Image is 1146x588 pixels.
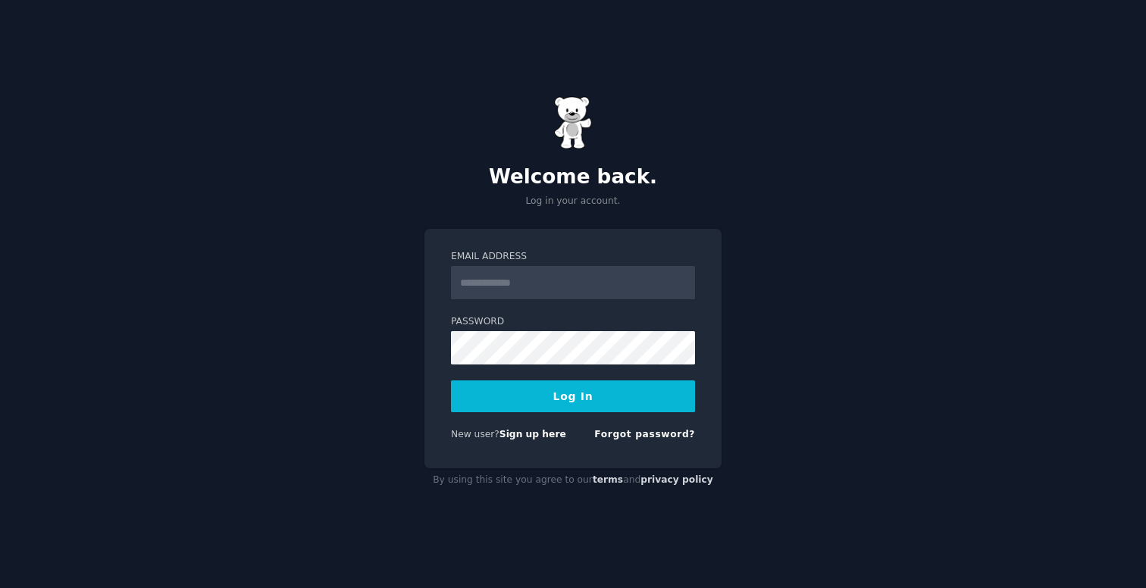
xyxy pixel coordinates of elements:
[424,468,722,493] div: By using this site you agree to our and
[499,429,566,439] a: Sign up here
[554,96,592,149] img: Gummy Bear
[640,474,713,485] a: privacy policy
[424,165,722,189] h2: Welcome back.
[451,380,695,412] button: Log In
[424,195,722,208] p: Log in your account.
[451,429,499,439] span: New user?
[593,474,623,485] a: terms
[451,250,695,264] label: Email Address
[594,429,695,439] a: Forgot password?
[451,315,695,329] label: Password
